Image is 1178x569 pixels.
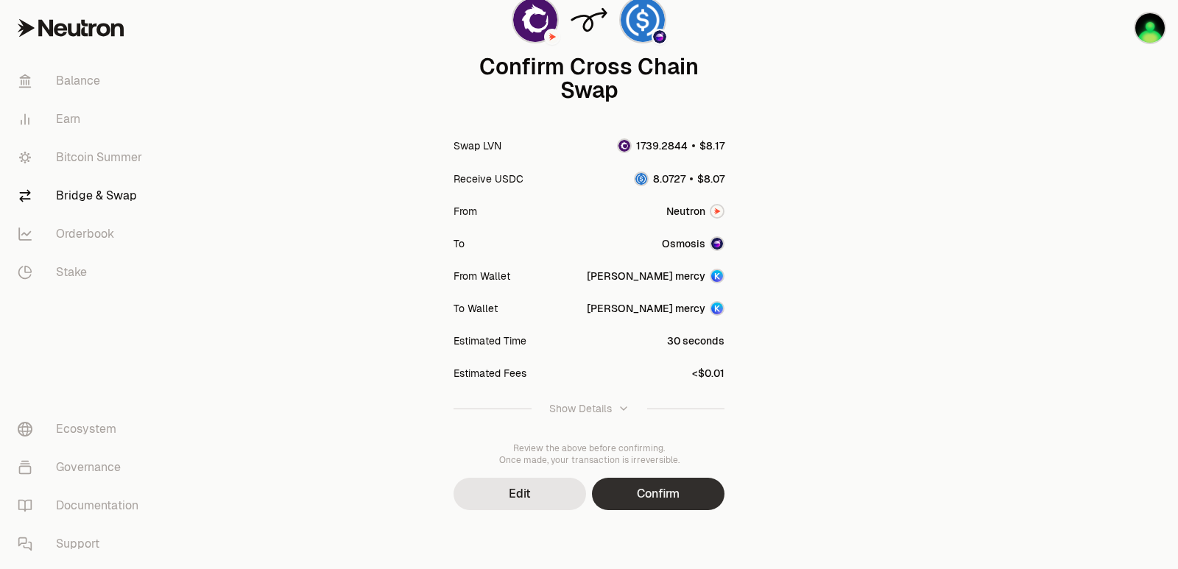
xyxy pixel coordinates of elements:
img: Osmosis Logo [653,30,666,43]
span: Neutron [666,204,705,219]
img: USDC Logo [635,173,647,185]
a: Bitcoin Summer [6,138,159,177]
button: Show Details [454,389,724,428]
div: 30 seconds [667,333,724,348]
span: Osmosis [662,236,705,251]
div: [PERSON_NAME] mercy [587,301,705,316]
button: Confirm [592,478,724,510]
a: Ecosystem [6,410,159,448]
a: Bridge & Swap [6,177,159,215]
div: Show Details [549,401,612,416]
a: Documentation [6,487,159,525]
a: Earn [6,100,159,138]
img: Osmosis Logo [711,238,723,250]
div: [PERSON_NAME] mercy [587,269,705,283]
div: Estimated Fees [454,366,526,381]
button: [PERSON_NAME] mercyAccount Image [587,301,724,316]
img: Neutron Logo [711,205,723,217]
div: To [454,236,465,251]
a: Orderbook [6,215,159,253]
button: [PERSON_NAME] mercyAccount Image [587,269,724,283]
button: Edit [454,478,586,510]
img: Account Image [711,270,723,282]
div: From Wallet [454,269,510,283]
div: Estimated Time [454,333,526,348]
div: Review the above before confirming. Once made, your transaction is irreversible. [454,442,724,466]
a: Stake [6,253,159,291]
div: Receive USDC [454,172,523,186]
a: Balance [6,62,159,100]
div: To Wallet [454,301,498,316]
a: Support [6,525,159,563]
img: sandy mercy [1135,13,1165,43]
div: Confirm Cross Chain Swap [454,55,724,102]
img: Account Image [711,303,723,314]
div: <$0.01 [692,366,724,381]
img: Neutron Logo [546,30,559,43]
img: LVN Logo [618,140,630,152]
div: From [454,204,477,219]
a: Governance [6,448,159,487]
div: Swap LVN [454,138,501,153]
